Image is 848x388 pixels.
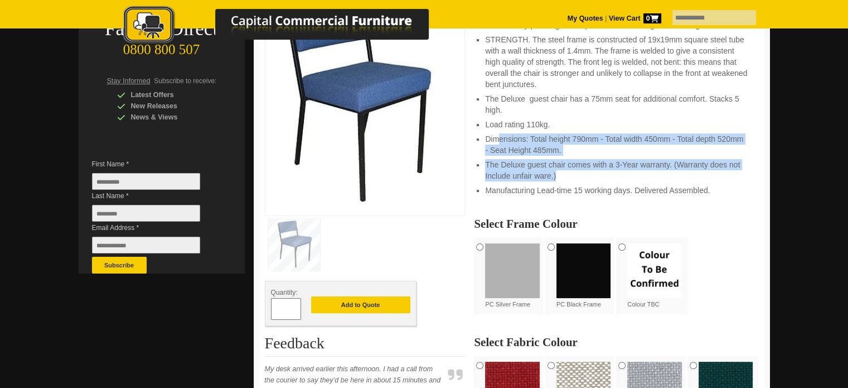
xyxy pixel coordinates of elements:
[92,173,200,190] input: First Name *
[92,237,200,253] input: Email Address *
[107,77,151,85] span: Stay Informed
[92,205,200,222] input: Last Name *
[93,6,483,46] img: Capital Commercial Furniture Logo
[474,337,758,348] h2: Select Fabric Colour
[485,159,747,181] li: The Deluxe guest chair comes with a 3-Year warranty. (Warranty does not Include unfair ware.)
[627,243,682,298] img: Colour TBC
[92,257,147,274] button: Subscribe
[154,77,216,85] span: Subscribe to receive:
[79,21,245,37] div: Factory Direct
[485,243,540,298] img: PC Silver Frame
[609,15,661,22] strong: View Cart
[311,296,410,313] button: Add to Quote
[627,243,682,309] label: Colour TBC
[117,112,223,123] div: News & Views
[556,243,611,298] img: PC Black Frame
[271,289,298,296] span: Quantity:
[556,243,611,309] label: PC Black Frame
[92,159,217,170] span: First Name *
[93,6,483,50] a: Capital Commercial Furniture Logo
[485,133,747,156] li: Dimensions: Total height 790mm - Total width 450mm - Total depth 520mm - Seat Height 485mm.
[92,222,217,233] span: Email Address *
[485,34,747,90] li: STRENGTH. The steel frame is constructed of 19x19mm square steel tube with a wall thickness of 1....
[474,218,758,229] h2: Select Frame Colour
[265,335,466,357] h2: Feedback
[568,15,603,22] a: My Quotes
[117,100,223,112] div: New Releases
[643,13,661,23] span: 0
[485,243,540,309] label: PC Silver Frame
[79,36,245,58] div: 0800 800 507
[607,15,661,22] a: View Cart0
[485,185,747,196] li: Manufacturing Lead-time 15 working days. Delivered Assembled.
[485,119,747,130] li: Load rating 110kg.
[92,190,217,202] span: Last Name *
[485,93,747,116] li: The Deluxe guest chair has a 75mm seat for additional comfort. Stacks 5 high.
[117,89,223,100] div: Latest Offers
